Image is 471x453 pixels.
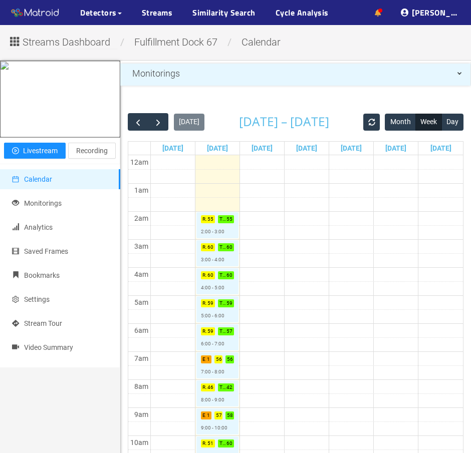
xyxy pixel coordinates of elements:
p: Rack : [202,439,206,447]
p: 60 [226,439,232,447]
div: 1am [132,185,150,196]
p: 51 [207,439,213,447]
a: Go to September 30, 2025 [250,142,275,155]
span: Recording [76,145,108,156]
p: 42 [226,383,232,391]
p: 57 [216,411,222,419]
p: Trailer : [219,243,225,251]
img: 68daf641b854e32d3c2a4680_full.jpg [1,62,9,137]
span: Video Summary [24,343,73,351]
h2: [DATE] – [DATE] [239,115,329,129]
span: setting [12,296,19,303]
a: Go to September 29, 2025 [205,142,230,155]
button: Week [415,114,442,131]
p: 59 [226,299,232,307]
p: 46 [207,383,213,391]
p: 2:00 - 3:00 [201,228,224,236]
span: Livestream [23,145,58,156]
p: 55 [207,215,213,223]
div: Monitorings [120,64,471,84]
span: calendar [12,176,19,183]
p: 56 [216,355,222,363]
a: Go to October 4, 2025 [428,142,453,155]
div: 8am [132,381,150,392]
a: Cycle Analysis [276,7,329,19]
div: 2am [132,213,150,224]
p: Trailer : [219,215,225,223]
p: 9:00 - 10:00 [201,424,227,432]
p: Rack : [202,327,206,335]
button: play-circleLivestream [4,143,66,159]
p: 4:00 - 5:00 [201,284,224,292]
p: Empty rack : [202,411,206,419]
div: 6am [132,325,150,336]
p: 1 [207,411,210,419]
p: 59 [207,299,213,307]
span: / [118,36,127,48]
button: Month [385,114,415,131]
p: 5:00 - 6:00 [201,312,224,320]
div: 3am [132,241,150,252]
a: Similarity Search [192,7,256,19]
div: 4am [132,269,150,280]
span: Bookmarks [24,271,60,279]
button: Streams Dashboard [8,33,118,49]
span: Saved Frames [24,247,68,255]
span: Calendar [24,175,52,183]
span: Settings [24,295,50,303]
p: 6:00 - 7:00 [201,340,224,348]
p: Trailer : [219,299,225,307]
p: 7:00 - 8:00 [201,368,224,376]
span: calendar [234,36,288,48]
p: Rack : [202,243,206,251]
span: Fulfillment Dock 67 [127,36,225,48]
p: 3:00 - 4:00 [201,256,224,264]
p: 56 [227,355,233,363]
div: 10am [128,437,150,448]
span: Streams Dashboard [23,35,110,50]
p: 60 [207,271,213,279]
span: Analytics [24,223,53,231]
p: Trailer : [219,271,225,279]
p: Trailer : [219,327,225,335]
p: Rack : [202,271,206,279]
a: Go to October 3, 2025 [383,142,408,155]
p: 59 [207,327,213,335]
p: 60 [226,271,232,279]
span: Monitorings [132,68,180,79]
p: Rack : [202,299,206,307]
p: 58 [227,411,233,419]
div: 9am [132,409,150,420]
span: / [225,36,234,48]
div: 12am [128,157,150,168]
button: Day [441,114,463,131]
a: Go to September 28, 2025 [160,142,185,155]
div: 5am [132,297,150,308]
button: Next Week [148,113,168,131]
p: 60 [207,243,213,251]
a: Go to October 2, 2025 [339,142,364,155]
p: Empty rack : [202,355,206,363]
a: Streams Dashboard [8,39,118,47]
img: Matroid logo [10,6,60,21]
span: play-circle [12,147,19,155]
p: 60 [226,243,232,251]
button: Recording [68,143,116,159]
button: Previous Week [128,113,148,131]
p: Rack : [202,215,206,223]
p: Trailer : [219,439,225,447]
p: Rack : [202,383,206,391]
button: [DATE] [174,114,204,131]
a: Go to October 1, 2025 [294,142,319,155]
p: Trailer : [219,383,225,391]
span: Monitorings [24,199,62,207]
p: 55 [226,215,232,223]
p: 1 [207,355,210,363]
p: 8:00 - 9:00 [201,396,224,404]
span: Detectors [80,7,117,19]
div: 7am [132,353,150,364]
p: 57 [226,327,232,335]
a: Streams [142,7,173,19]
